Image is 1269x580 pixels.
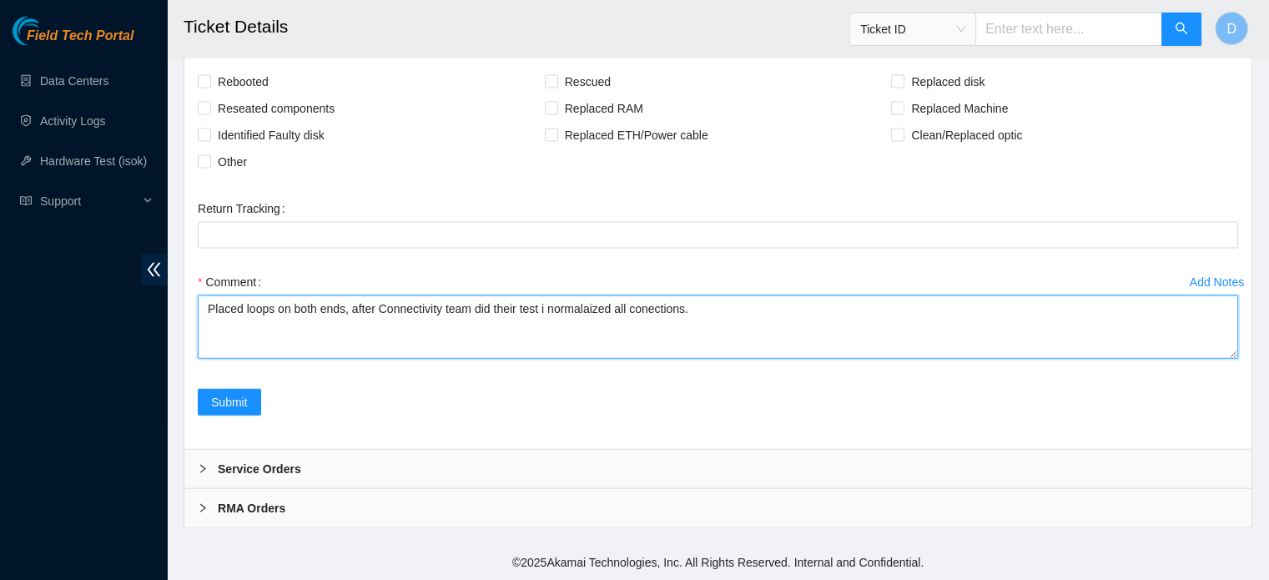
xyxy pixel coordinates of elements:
[198,269,268,295] label: Comment
[211,68,275,95] span: Rebooted
[198,295,1238,359] textarea: Comment
[27,28,133,44] span: Field Tech Portal
[1190,276,1244,288] div: Add Notes
[198,503,208,513] span: right
[184,489,1251,527] div: RMA Orders
[904,68,991,95] span: Replaced disk
[198,222,1238,249] input: Return Tracking
[198,195,292,222] label: Return Tracking
[1189,269,1245,295] button: Add Notes
[558,95,650,122] span: Replaced RAM
[860,17,965,42] span: Ticket ID
[211,149,254,175] span: Other
[13,30,133,52] a: Akamai TechnologiesField Tech Portal
[141,255,167,285] span: double-left
[211,393,248,411] span: Submit
[904,122,1029,149] span: Clean/Replaced optic
[211,95,341,122] span: Reseated components
[1215,12,1248,45] button: D
[558,122,715,149] span: Replaced ETH/Power cable
[1175,22,1188,38] span: search
[1161,13,1201,46] button: search
[20,195,32,207] span: read
[904,95,1015,122] span: Replaced Machine
[40,184,138,218] span: Support
[558,68,617,95] span: Rescued
[40,154,147,168] a: Hardware Test (isok)
[184,450,1251,488] div: Service Orders
[167,545,1269,580] footer: © 2025 Akamai Technologies, Inc. All Rights Reserved. Internal and Confidential.
[211,122,331,149] span: Identified Faulty disk
[218,460,301,478] b: Service Orders
[1226,18,1236,39] span: D
[13,17,84,46] img: Akamai Technologies
[975,13,1162,46] input: Enter text here...
[198,389,261,416] button: Submit
[198,464,208,474] span: right
[218,499,285,517] b: RMA Orders
[40,74,108,88] a: Data Centers
[40,114,106,128] a: Activity Logs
